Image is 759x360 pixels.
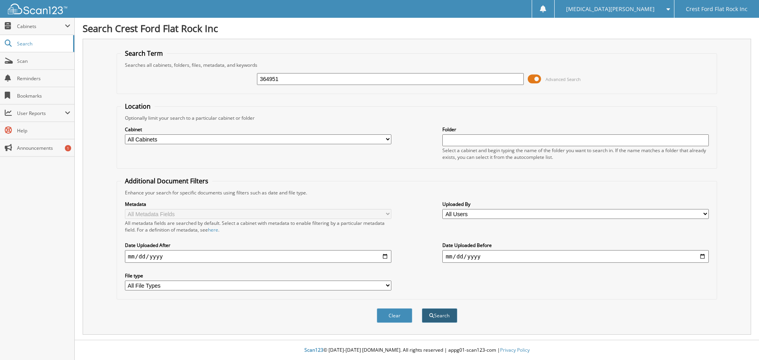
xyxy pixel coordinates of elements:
h1: Search Crest Ford Flat Rock Inc [83,22,751,35]
div: 1 [65,145,71,151]
span: Scan [17,58,70,64]
span: Reminders [17,75,70,82]
legend: Location [121,102,155,111]
label: File type [125,272,391,279]
span: Bookmarks [17,92,70,99]
span: Help [17,127,70,134]
label: Metadata [125,201,391,207]
input: end [442,250,709,263]
button: Clear [377,308,412,323]
span: User Reports [17,110,65,117]
a: Privacy Policy [500,347,530,353]
span: Search [17,40,69,47]
span: Advanced Search [546,76,581,82]
label: Date Uploaded Before [442,242,709,249]
span: Announcements [17,145,70,151]
a: here [208,226,218,233]
label: Folder [442,126,709,133]
div: Optionally limit your search to a particular cabinet or folder [121,115,713,121]
legend: Additional Document Filters [121,177,212,185]
div: Select a cabinet and begin typing the name of the folder you want to search in. If the name match... [442,147,709,160]
div: Searches all cabinets, folders, files, metadata, and keywords [121,62,713,68]
span: Scan123 [304,347,323,353]
legend: Search Term [121,49,167,58]
label: Date Uploaded After [125,242,391,249]
input: start [125,250,391,263]
div: © [DATE]-[DATE] [DOMAIN_NAME]. All rights reserved | appg01-scan123-com | [75,341,759,360]
span: Crest Ford Flat Rock Inc [686,7,748,11]
button: Search [422,308,457,323]
span: Cabinets [17,23,65,30]
img: scan123-logo-white.svg [8,4,67,14]
div: All metadata fields are searched by default. Select a cabinet with metadata to enable filtering b... [125,220,391,233]
div: Enhance your search for specific documents using filters such as date and file type. [121,189,713,196]
label: Uploaded By [442,201,709,207]
label: Cabinet [125,126,391,133]
span: [MEDICAL_DATA][PERSON_NAME] [566,7,655,11]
